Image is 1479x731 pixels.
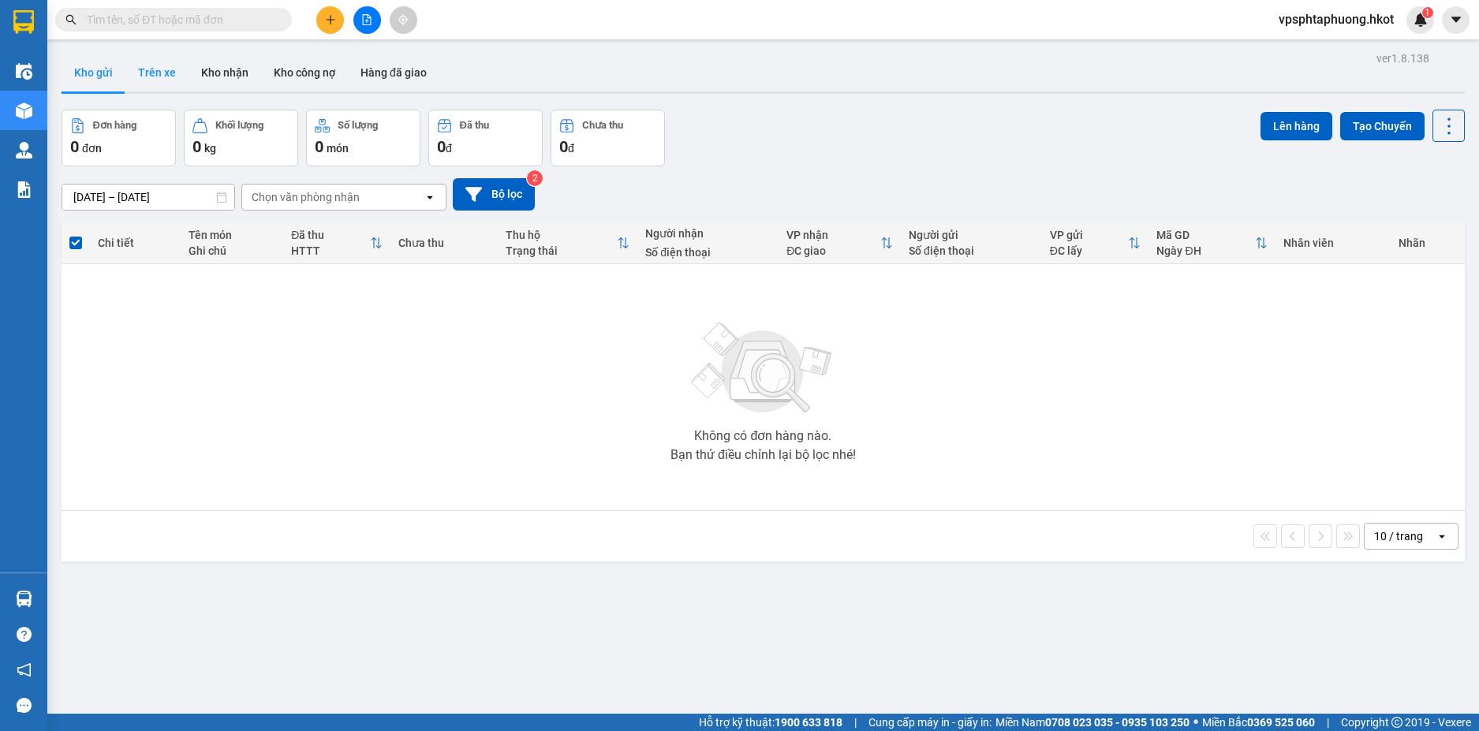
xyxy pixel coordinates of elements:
[1327,714,1329,731] span: |
[29,92,148,117] span: ↔ [GEOGRAPHIC_DATA]
[151,96,296,113] span: VP697ĐBP1208250051
[775,716,842,729] strong: 1900 633 818
[327,142,349,155] span: món
[1156,244,1254,257] div: Ngày ĐH
[32,13,140,64] strong: CHUYỂN PHÁT NHANH HK BUSLINES
[398,237,490,249] div: Chưa thu
[125,54,189,91] button: Trên xe
[348,54,439,91] button: Hàng đã giao
[1374,528,1423,544] div: 10 / trang
[437,137,446,156] span: 0
[82,142,102,155] span: đơn
[428,110,543,166] button: Đã thu0đ
[568,142,574,155] span: đ
[17,627,32,642] span: question-circle
[1050,244,1129,257] div: ĐC lấy
[338,120,378,131] div: Số lượng
[868,714,992,731] span: Cung cấp máy in - giấy in:
[446,142,452,155] span: đ
[1202,714,1315,731] span: Miền Bắc
[1391,717,1402,728] span: copyright
[551,110,665,166] button: Chưa thu0đ
[291,244,370,257] div: HTTT
[398,14,409,25] span: aim
[786,229,880,241] div: VP nhận
[87,11,273,28] input: Tìm tên, số ĐT hoặc mã đơn
[1414,13,1428,27] img: icon-new-feature
[215,120,263,131] div: Khối lượng
[1247,716,1315,729] strong: 0369 525 060
[1148,222,1275,264] th: Toggle SortBy
[62,110,176,166] button: Đơn hàng0đơn
[70,137,79,156] span: 0
[283,222,390,264] th: Toggle SortBy
[189,244,275,257] div: Ghi chú
[460,120,489,131] div: Đã thu
[361,14,372,25] span: file-add
[98,237,173,249] div: Chi tiết
[291,229,370,241] div: Đã thu
[316,6,344,34] button: plus
[1050,229,1129,241] div: VP gửi
[1156,229,1254,241] div: Mã GD
[62,54,125,91] button: Kho gửi
[1042,222,1149,264] th: Toggle SortBy
[582,120,623,131] div: Chưa thu
[694,430,831,442] div: Không có đơn hàng nào.
[353,6,381,34] button: file-add
[315,137,323,156] span: 0
[1449,13,1463,27] span: caret-down
[252,189,360,205] div: Chọn văn phòng nhận
[1399,237,1457,249] div: Nhãn
[670,449,856,461] div: Bạn thử điều chỉnh lại bộ lọc nhé!
[424,191,436,203] svg: open
[1340,112,1425,140] button: Tạo Chuyến
[453,178,535,211] button: Bộ lọc
[16,63,32,80] img: warehouse-icon
[192,137,201,156] span: 0
[1193,719,1198,725] span: ⚪️
[779,222,901,264] th: Toggle SortBy
[13,10,34,34] img: logo-vxr
[1266,9,1406,29] span: vpsphtaphuong.hkot
[559,137,568,156] span: 0
[506,244,617,257] div: Trạng thái
[1045,716,1190,729] strong: 0708 023 035 - 0935 103 250
[204,142,216,155] span: kg
[506,229,617,241] div: Thu hộ
[684,313,842,423] img: svg+xml;base64,PHN2ZyBjbGFzcz0ibGlzdC1wbHVnX19zdmciIHhtbG5zPSJodHRwOi8vd3d3LnczLm9yZy8yMDAwL3N2Zy...
[325,14,336,25] span: plus
[17,698,32,713] span: message
[527,170,543,186] sup: 2
[1376,50,1429,67] div: ver 1.8.138
[645,246,771,259] div: Số điện thoại
[16,142,32,159] img: warehouse-icon
[1425,7,1430,18] span: 1
[645,227,771,240] div: Người nhận
[1422,7,1433,18] sup: 1
[498,222,637,264] th: Toggle SortBy
[854,714,857,731] span: |
[909,244,1034,257] div: Số điện thoại
[9,53,21,131] img: logo
[65,14,77,25] span: search
[995,714,1190,731] span: Miền Nam
[306,110,420,166] button: Số lượng0món
[16,591,32,607] img: warehouse-icon
[184,110,298,166] button: Khối lượng0kg
[16,181,32,198] img: solution-icon
[24,80,148,117] span: ↔ [GEOGRAPHIC_DATA]
[699,714,842,731] span: Hỗ trợ kỹ thuật:
[189,54,261,91] button: Kho nhận
[62,185,234,210] input: Select a date range.
[1261,112,1332,140] button: Lên hàng
[390,6,417,34] button: aim
[1436,530,1448,543] svg: open
[786,244,880,257] div: ĐC giao
[189,229,275,241] div: Tên món
[1283,237,1383,249] div: Nhân viên
[24,67,148,117] span: SAPA, LÀO CAI ↔ [GEOGRAPHIC_DATA]
[93,120,136,131] div: Đơn hàng
[261,54,348,91] button: Kho công nợ
[909,229,1034,241] div: Người gửi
